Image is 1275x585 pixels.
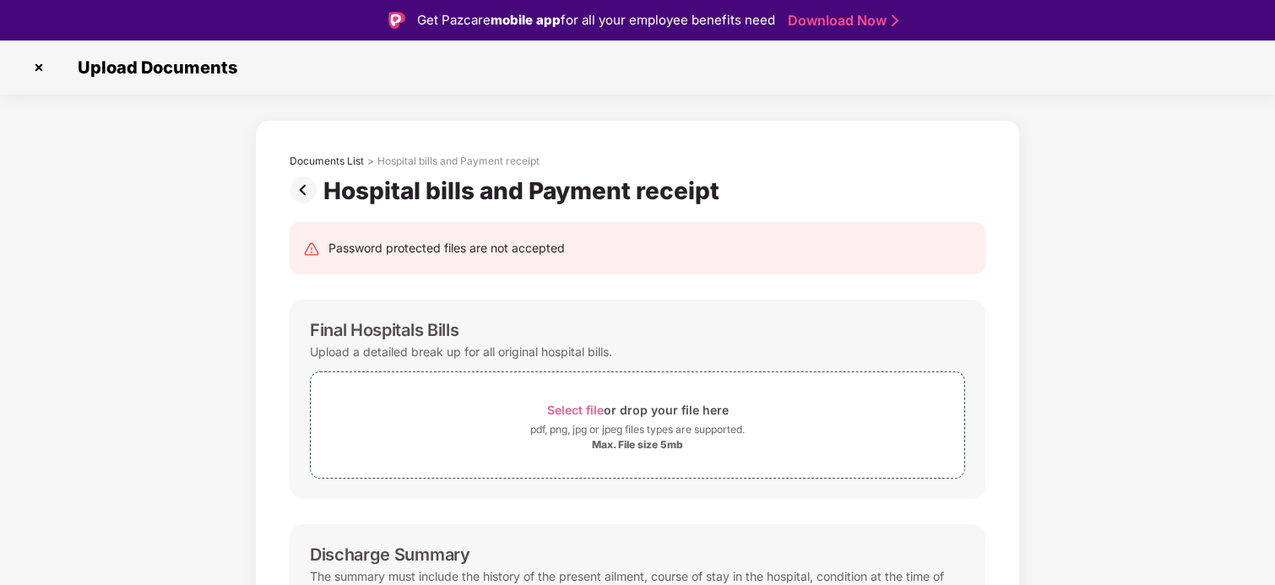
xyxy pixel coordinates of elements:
div: Hospital bills and Payment receipt [377,154,540,168]
span: Select fileor drop your file herepdf, png, jpg or jpeg files types are supported.Max. File size 5mb [311,385,964,465]
div: Discharge Summary [310,544,470,565]
div: > [367,154,374,168]
div: Get Pazcare for all your employee benefits need [417,10,775,30]
div: Final Hospitals Bills [310,320,458,340]
img: svg+xml;base64,PHN2ZyBpZD0iUHJldi0zMngzMiIgeG1sbnM9Imh0dHA6Ly93d3cudzMub3JnLzIwMDAvc3ZnIiB3aWR0aD... [290,176,323,203]
div: Upload a detailed break up for all original hospital bills. [310,340,612,363]
img: Logo [388,12,405,29]
img: svg+xml;base64,PHN2ZyB4bWxucz0iaHR0cDovL3d3dy53My5vcmcvMjAwMC9zdmciIHdpZHRoPSIyNCIgaGVpZ2h0PSIyNC... [303,241,320,257]
img: svg+xml;base64,PHN2ZyBpZD0iQ3Jvc3MtMzJ4MzIiIHhtbG5zPSJodHRwOi8vd3d3LnczLm9yZy8yMDAwL3N2ZyIgd2lkdG... [25,54,52,81]
span: Select file [547,403,604,417]
img: Stroke [892,12,898,30]
a: Download Now [788,12,893,30]
div: pdf, png, jpg or jpeg files types are supported. [530,421,745,438]
div: Hospital bills and Payment receipt [323,176,726,205]
div: Documents List [290,154,364,168]
div: Password protected files are not accepted [328,239,565,257]
strong: mobile app [491,12,561,28]
div: or drop your file here [547,398,729,421]
span: Upload Documents [61,57,246,78]
div: Max. File size 5mb [592,438,683,452]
